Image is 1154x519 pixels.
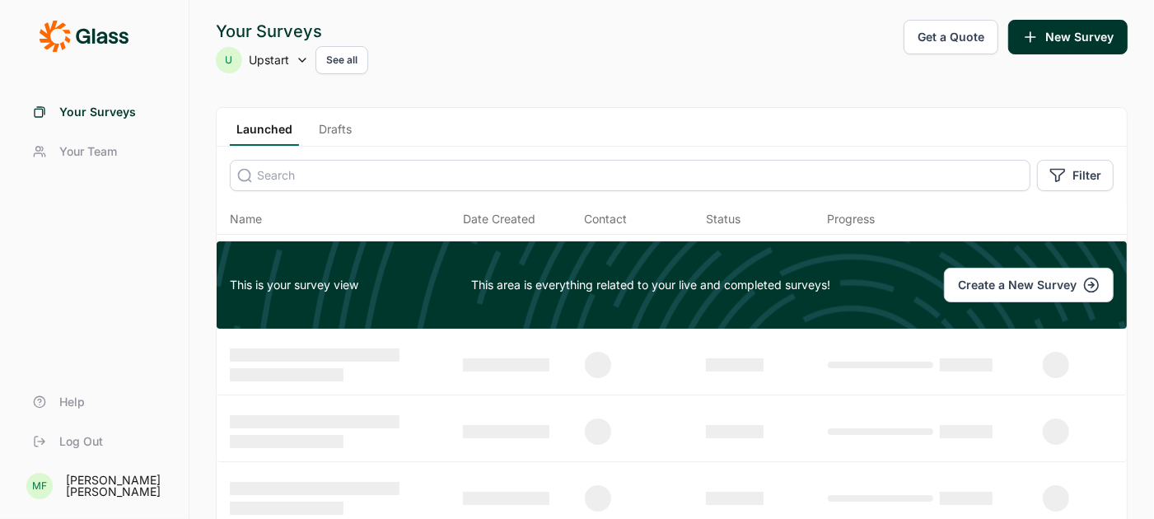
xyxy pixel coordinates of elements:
div: Your Surveys [216,20,368,43]
button: Create a New Survey [944,268,1114,302]
a: Launched [230,121,299,146]
span: Help [59,394,85,410]
a: Drafts [312,121,358,146]
button: Filter [1037,160,1114,191]
div: Contact [585,211,628,227]
span: Filter [1072,167,1101,184]
div: [PERSON_NAME] [PERSON_NAME] [66,475,169,498]
span: Your Team [59,143,117,160]
div: U [216,47,242,73]
button: See all [315,46,368,74]
span: Upstart [249,52,289,68]
span: This is your survey view [230,277,358,293]
div: Status [706,211,741,227]
span: Your Surveys [59,104,136,120]
p: This area is everything related to your live and completed surveys! [472,277,831,293]
input: Search [230,160,1030,191]
div: Progress [828,211,876,227]
span: Date Created [463,211,535,227]
span: Log Out [59,433,103,450]
span: Name [230,211,262,227]
button: Get a Quote [904,20,998,54]
div: MF [26,473,53,499]
button: New Survey [1008,20,1128,54]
